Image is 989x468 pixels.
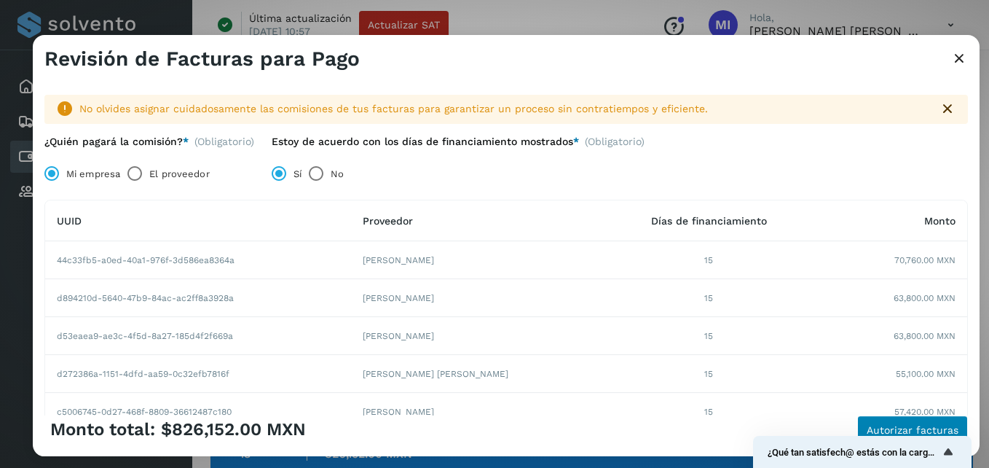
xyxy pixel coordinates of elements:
td: [PERSON_NAME] [351,393,604,431]
label: Estoy de acuerdo con los días de financiamiento mostrados [272,136,579,148]
span: UUID [57,215,82,227]
td: 15 [604,279,813,317]
td: [PERSON_NAME] [351,279,604,317]
span: Proveedor [363,215,413,227]
label: No [331,159,344,188]
span: (Obligatorio) [585,136,645,154]
label: Mi empresa [66,159,120,188]
label: Sí [293,159,302,188]
td: 15 [604,241,813,279]
div: No olvides asignar cuidadosamente las comisiones de tus facturas para garantizar un proceso sin c... [79,101,927,117]
span: (Obligatorio) [194,136,254,148]
span: $826,152.00 MXN [161,419,306,440]
span: Monto total: [50,419,155,440]
span: Monto [924,215,955,227]
span: 63,800.00 MXN [894,329,955,343]
span: 55,100.00 MXN [896,367,955,381]
td: 15 [604,317,813,355]
label: El proveedor [149,159,209,188]
span: 57,420.00 MXN [894,405,955,418]
span: 63,800.00 MXN [894,292,955,305]
button: Mostrar encuesta - ¿Qué tan satisfech@ estás con la carga de tus facturas? [768,443,957,461]
td: 44c33fb5-a0ed-40a1-976f-3d586ea8364a [45,241,351,279]
span: Días de financiamiento [651,215,767,227]
h3: Revisión de Facturas para Pago [44,47,360,71]
label: ¿Quién pagará la comisión? [44,136,189,148]
td: 15 [604,355,813,393]
span: 70,760.00 MXN [894,254,955,267]
button: Autorizar facturas [857,416,968,445]
td: d272386a-1151-4dfd-aa59-0c32efb7816f [45,355,351,393]
span: Autorizar facturas [867,425,958,435]
td: [PERSON_NAME] [351,241,604,279]
td: [PERSON_NAME] [351,317,604,355]
span: ¿Qué tan satisfech@ estás con la carga de tus facturas? [768,447,939,458]
td: [PERSON_NAME] [PERSON_NAME] [351,355,604,393]
td: c5006745-0d27-468f-8809-36612487c180 [45,393,351,431]
td: d53eaea9-ae3c-4f5d-8a27-185d4f2f669a [45,317,351,355]
td: 15 [604,393,813,431]
td: d894210d-5640-47b9-84ac-ac2ff8a3928a [45,279,351,317]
